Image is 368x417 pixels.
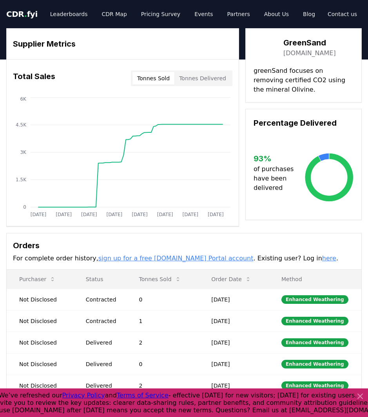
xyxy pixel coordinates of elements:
[199,310,269,332] td: [DATE]
[322,255,336,262] a: here
[23,204,26,210] tspan: 0
[16,177,27,182] tspan: 1.5K
[208,212,224,217] tspan: [DATE]
[44,7,321,21] nav: Main
[13,271,62,287] button: Purchaser
[7,332,73,353] td: Not Disclosed
[281,295,348,304] div: Enhanced Weathering
[135,7,187,21] a: Pricing Survey
[6,9,38,20] a: CDR.fyi
[7,375,73,396] td: Not Disclosed
[6,9,38,19] span: CDR fyi
[56,212,72,217] tspan: [DATE]
[275,275,355,283] p: Method
[254,164,305,193] p: of purchases have been delivered
[254,66,353,94] p: greenSand focuses on removing certified CO2 using the mineral Olivine.
[133,271,187,287] button: Tonnes Sold
[86,317,120,325] div: Contracted
[24,9,27,19] span: .
[13,240,355,251] h3: Orders
[96,7,133,21] a: CDR Map
[98,255,254,262] a: sign up for a free [DOMAIN_NAME] Portal account
[132,212,148,217] tspan: [DATE]
[199,375,269,396] td: [DATE]
[7,310,73,332] td: Not Disclosed
[297,7,321,21] a: Blog
[157,212,173,217] tspan: [DATE]
[127,332,199,353] td: 2
[86,296,120,303] div: Contracted
[127,289,199,310] td: 0
[86,360,120,368] div: Delivered
[321,7,363,21] a: Contact us
[199,353,269,375] td: [DATE]
[254,117,353,129] h3: Percentage Delivered
[127,353,199,375] td: 0
[132,72,174,85] button: Tonnes Sold
[20,96,27,102] tspan: 6K
[205,271,257,287] button: Order Date
[20,150,27,155] tspan: 3K
[283,37,336,49] h3: GreenSand
[283,49,336,58] a: [DOMAIN_NAME]
[254,36,276,58] img: GreenSand-logo
[258,7,295,21] a: About Us
[80,275,120,283] p: Status
[188,7,219,21] a: Events
[81,212,97,217] tspan: [DATE]
[221,7,256,21] a: Partners
[7,289,73,310] td: Not Disclosed
[86,382,120,390] div: Delivered
[254,153,305,164] h3: 93 %
[31,212,47,217] tspan: [DATE]
[44,7,94,21] a: Leaderboards
[199,289,269,310] td: [DATE]
[13,254,355,263] p: For complete order history, . Existing user? Log in .
[281,338,348,347] div: Enhanced Weathering
[281,317,348,325] div: Enhanced Weathering
[7,353,73,375] td: Not Disclosed
[16,122,27,128] tspan: 4.5K
[13,38,232,50] h3: Supplier Metrics
[127,375,199,396] td: 2
[13,70,55,86] h3: Total Sales
[107,212,123,217] tspan: [DATE]
[127,310,199,332] td: 1
[86,339,120,347] div: Delivered
[281,360,348,368] div: Enhanced Weathering
[174,72,231,85] button: Tonnes Delivered
[182,212,198,217] tspan: [DATE]
[199,332,269,353] td: [DATE]
[281,381,348,390] div: Enhanced Weathering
